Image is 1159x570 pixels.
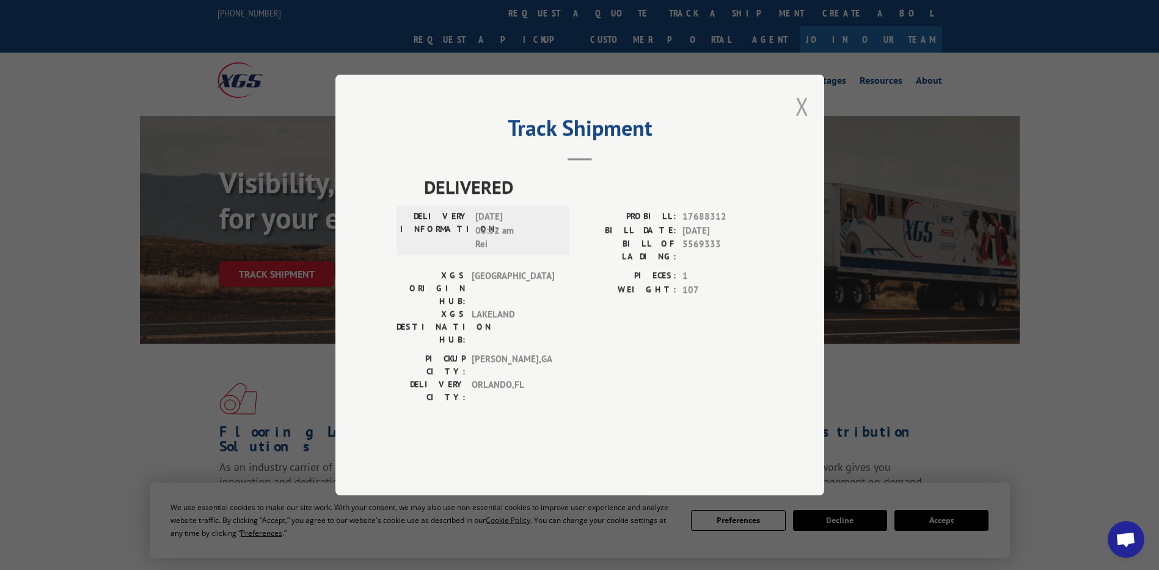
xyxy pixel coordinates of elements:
[682,237,763,263] span: 5569333
[397,119,763,142] h2: Track Shipment
[472,378,554,404] span: ORLANDO , FL
[397,308,466,346] label: XGS DESTINATION HUB:
[475,210,558,251] span: [DATE] 08:52 am Rei
[397,352,466,378] label: PICKUP CITY:
[472,269,554,308] span: [GEOGRAPHIC_DATA]
[1108,521,1144,558] div: Open chat
[580,210,676,224] label: PROBILL:
[580,283,676,297] label: WEIGHT:
[424,173,763,201] span: DELIVERED
[795,90,809,122] button: Close modal
[580,237,676,263] label: BILL OF LADING:
[682,210,763,224] span: 17688312
[472,308,554,346] span: LAKELAND
[580,269,676,283] label: PIECES:
[682,269,763,283] span: 1
[397,269,466,308] label: XGS ORIGIN HUB:
[397,378,466,404] label: DELIVERY CITY:
[682,224,763,238] span: [DATE]
[472,352,554,378] span: [PERSON_NAME] , GA
[400,210,469,251] label: DELIVERY INFORMATION:
[682,283,763,297] span: 107
[580,224,676,238] label: BILL DATE:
